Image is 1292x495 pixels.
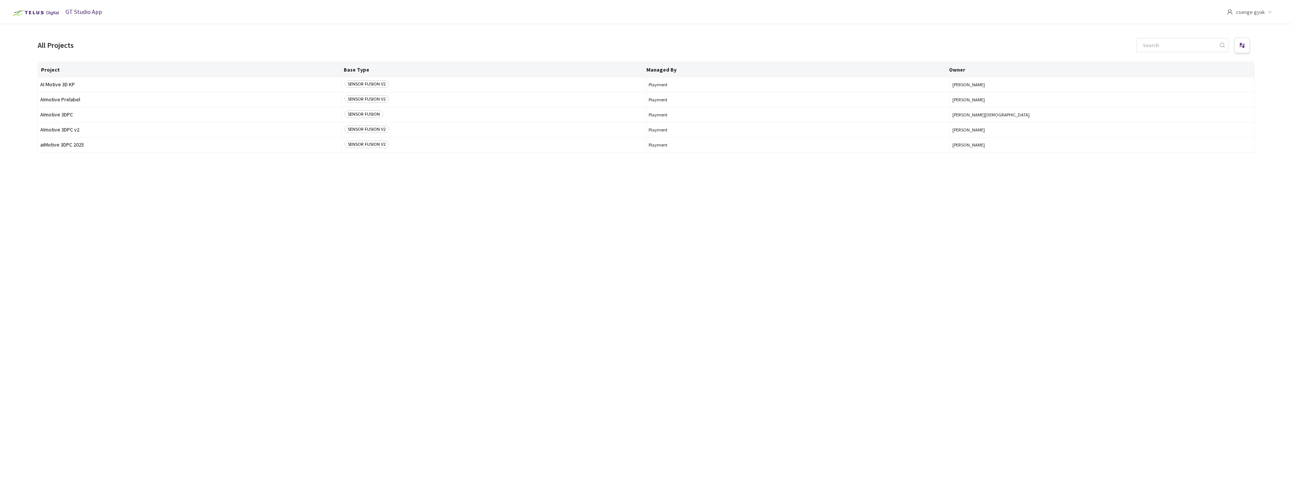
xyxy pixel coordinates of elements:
input: Search [1138,38,1219,52]
span: Playment [649,97,948,102]
span: [PERSON_NAME] [952,127,1252,133]
th: Base Type [341,62,643,77]
th: Managed By [643,62,946,77]
img: Telus [9,7,61,19]
span: aiMotive 3DPC 2025 [40,142,340,148]
span: Playment [649,82,948,87]
span: [PERSON_NAME] [952,82,1252,87]
span: GT Studio App [66,8,102,15]
span: SENSOR FUSION V2 [344,95,389,103]
span: Playment [649,127,948,133]
span: down [1268,10,1272,14]
span: SENSOR FUSION V2 [344,141,389,148]
span: AImotive Prelabel [40,97,340,102]
span: AI Motive 3D KP [40,82,340,87]
th: Owner [946,62,1249,77]
span: [PERSON_NAME][DEMOGRAPHIC_DATA] [952,112,1252,118]
span: SENSOR FUSION V2 [344,80,389,88]
span: user [1227,9,1233,15]
span: Playment [649,142,948,148]
span: SENSOR FUSION V2 [344,125,389,133]
span: SENSOR FUSION [344,110,383,118]
span: [PERSON_NAME] [952,142,1252,148]
div: All Projects [38,40,74,51]
span: AImotive 3DPC v2 [40,127,340,133]
span: [PERSON_NAME] [952,97,1252,102]
th: Project [38,62,341,77]
span: Playment [649,112,948,118]
span: AImotive 3DPC [40,112,340,118]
